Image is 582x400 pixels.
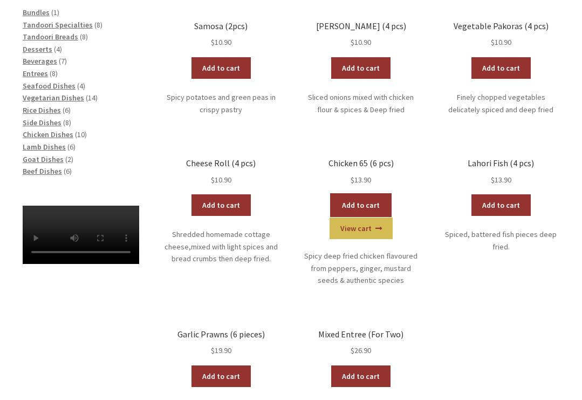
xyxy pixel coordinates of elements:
[491,175,511,185] bdi: 13.90
[23,69,48,78] a: Entrees
[191,57,251,79] a: Add to cart: “Samosa (2pcs)”
[303,21,419,31] h2: [PERSON_NAME] (4 pcs)
[351,37,371,47] bdi: 10.90
[443,21,559,49] a: Vegetable Pakoras (4 pcs) $10.90
[163,21,279,49] a: Samosa (2pcs) $10.90
[330,218,393,239] a: View cart
[66,166,70,176] span: 6
[163,158,279,168] h2: Cheese Roll (4 pcs)
[163,91,279,116] p: Spicy potatoes and green peas in crispy pastry
[351,345,371,355] bdi: 26.90
[211,175,231,185] bdi: 10.90
[191,194,251,216] a: Add to cart: “Cheese Roll (4 pcs)”
[303,329,419,340] h2: Mixed Entree (For Two)
[303,158,419,168] h2: Chicken 65 (6 pcs)
[443,158,559,168] h2: Lahori Fish (4 pcs)
[23,118,61,127] a: Side Dishes
[443,228,559,253] p: Spiced, battered fish pieces deep fried.
[163,158,279,186] a: Cheese Roll (4 pcs) $10.90
[23,93,84,103] a: Vegetarian Dishes
[163,329,279,357] a: Garlic Prawns (6 pieces) $19.90
[163,329,279,340] h2: Garlic Prawns (6 pieces)
[23,8,50,17] a: Bundles
[211,175,215,185] span: $
[351,175,371,185] bdi: 13.90
[23,56,57,66] a: Beverages
[65,118,69,127] span: 8
[491,175,495,185] span: $
[211,37,215,47] span: $
[471,57,531,79] a: Add to cart: “Vegetable Pakoras (4 pcs)”
[67,154,71,164] span: 2
[97,20,100,30] span: 8
[23,20,93,30] a: Tandoori Specialties
[23,130,73,139] a: Chicken Dishes
[53,8,57,17] span: 1
[331,194,391,216] a: Add to cart: “Chicken 65 (6 pcs)”
[351,345,354,355] span: $
[56,44,60,54] span: 4
[163,21,279,31] h2: Samosa (2pcs)
[331,365,391,387] a: Add to cart: “Mixed Entree (For Two)”
[471,194,531,216] a: Add to cart: “Lahori Fish (4 pcs)”
[65,105,69,115] span: 6
[79,81,83,91] span: 4
[77,130,85,139] span: 10
[211,345,215,355] span: $
[82,32,86,42] span: 8
[443,91,559,116] p: Finely chopped vegetables delicately spiced and deep fried
[443,158,559,186] a: Lahori Fish (4 pcs) $13.90
[23,32,78,42] a: Tandoori Breads
[23,44,52,54] a: Desserts
[303,158,419,186] a: Chicken 65 (6 pcs) $13.90
[61,56,65,66] span: 7
[211,345,231,355] bdi: 19.90
[351,175,354,185] span: $
[351,37,354,47] span: $
[191,365,251,387] a: Add to cart: “Garlic Prawns (6 pieces)”
[23,142,66,152] a: Lamb Dishes
[23,81,76,91] a: Seafood Dishes
[303,329,419,357] a: Mixed Entree (For Two) $26.90
[88,93,95,103] span: 14
[23,154,64,164] a: Goat Dishes
[70,142,73,152] span: 6
[331,57,391,79] a: Add to cart: “Onion Bhaji (4 pcs)”
[303,91,419,116] p: Sliced onions mixed with chicken flour & spices & Deep fried
[23,166,62,176] a: Beef Dishes
[303,21,419,49] a: [PERSON_NAME] (4 pcs) $10.90
[491,37,495,47] span: $
[23,105,61,115] a: Rice Dishes
[491,37,511,47] bdi: 10.90
[303,250,419,287] p: Spicy deep fried chicken flavoured from peppers, ginger, mustard seeds & authentic species
[163,228,279,265] p: Shredded homemade cottage cheese,mixed with light spices and bread crumbs then deep fried.
[443,21,559,31] h2: Vegetable Pakoras (4 pcs)
[211,37,231,47] bdi: 10.90
[52,69,56,78] span: 8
